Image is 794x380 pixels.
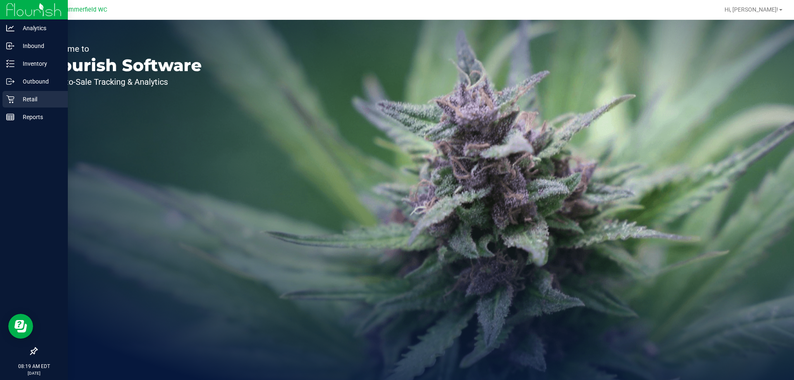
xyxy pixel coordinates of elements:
[14,76,64,86] p: Outbound
[14,59,64,69] p: Inventory
[4,370,64,376] p: [DATE]
[8,314,33,339] iframe: Resource center
[6,42,14,50] inline-svg: Inbound
[62,6,107,13] span: Summerfield WC
[6,95,14,103] inline-svg: Retail
[725,6,778,13] span: Hi, [PERSON_NAME]!
[14,112,64,122] p: Reports
[6,77,14,86] inline-svg: Outbound
[6,24,14,32] inline-svg: Analytics
[45,45,202,53] p: Welcome to
[45,78,202,86] p: Seed-to-Sale Tracking & Analytics
[4,363,64,370] p: 08:19 AM EDT
[6,113,14,121] inline-svg: Reports
[45,57,202,74] p: Flourish Software
[14,41,64,51] p: Inbound
[14,94,64,104] p: Retail
[14,23,64,33] p: Analytics
[6,60,14,68] inline-svg: Inventory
